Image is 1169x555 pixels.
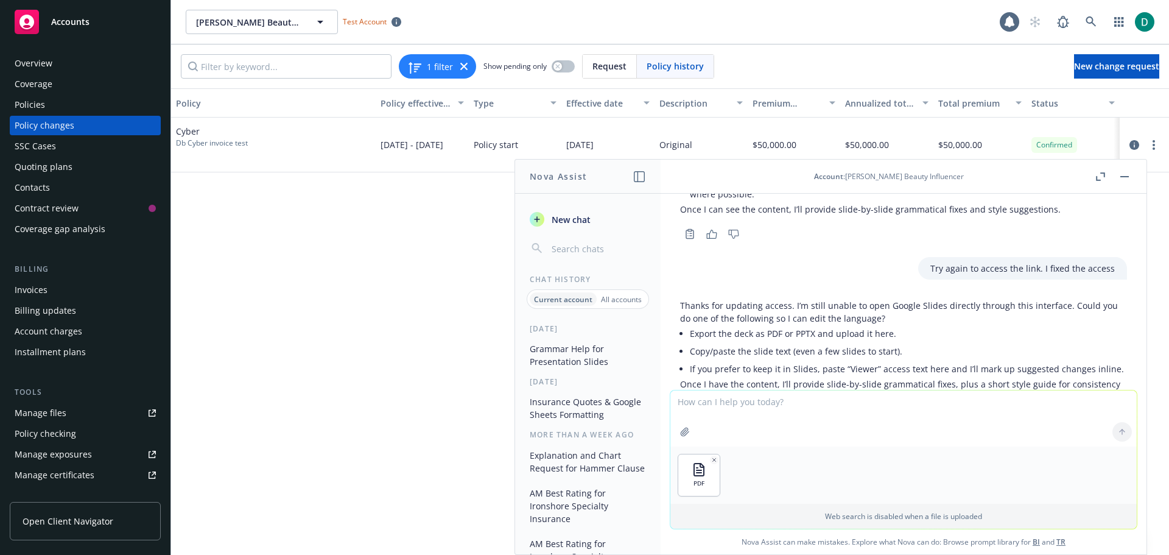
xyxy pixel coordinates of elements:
div: Policy checking [15,424,76,444]
a: Invoices [10,280,161,300]
span: New chat [549,213,591,226]
div: Contract review [15,199,79,218]
div: Coverage [15,74,52,94]
span: Accounts [51,17,90,27]
div: Contacts [15,178,50,197]
h1: Nova Assist [530,170,587,183]
div: [DATE] [515,323,661,334]
div: Original [659,138,692,151]
span: Policy history [647,60,704,72]
span: Test Account [343,16,387,27]
a: Coverage gap analysis [10,219,161,239]
div: Manage claims [15,486,76,506]
a: Quoting plans [10,157,161,177]
li: Export the deck as PDF or PPTX and upload it here. [690,325,1127,342]
p: Once I have the content, I’ll provide slide-by-slide grammatical fixes, plus a short style guide ... [680,378,1127,403]
a: Contacts [10,178,161,197]
p: Current account [534,294,592,305]
p: Thanks for updating access. I’m still unable to open Google Slides directly through this interfac... [680,299,1127,325]
button: Description [655,88,748,118]
div: Quoting plans [15,157,72,177]
div: Total premium [938,97,1008,110]
div: Policy effective dates [381,97,451,110]
div: Effective date [566,97,636,110]
a: Search [1079,10,1103,34]
div: Account charges [15,322,82,341]
div: Annualized total premium change [845,97,915,110]
span: Request [592,60,627,72]
a: TR [1056,537,1065,547]
a: Account charges [10,322,161,341]
p: Once I can see the content, I’ll provide slide-by-slide grammatical fixes and style suggestions. [680,203,1127,216]
button: Grammar Help for Presentation Slides [525,339,651,372]
span: Confirmed [1036,140,1072,150]
div: [DATE] [515,376,661,387]
a: more [1146,138,1161,152]
span: Db Cyber invoice test [176,138,248,149]
div: Type [474,97,544,110]
span: Test Account [338,15,406,28]
p: Try again to access the link. I fixed the access [930,262,1115,275]
button: New chat [525,208,651,230]
div: Manage files [15,403,66,423]
button: Annualized total premium change [840,88,933,118]
a: Start snowing [1023,10,1047,34]
div: Chat History [515,274,661,285]
a: Switch app [1107,10,1131,34]
a: SSC Cases [10,136,161,156]
button: Thumbs down [724,225,743,242]
a: Accounts [10,5,161,39]
a: Contract review [10,199,161,218]
button: Total premium [933,88,1027,118]
li: Copy/paste the slide text (even a few slides to start). [690,342,1127,360]
a: Coverage [10,74,161,94]
a: Report a Bug [1051,10,1075,34]
span: New change request [1074,60,1159,72]
div: Status [1031,97,1101,110]
a: Billing updates [10,301,161,320]
div: Policy [176,97,371,110]
div: Overview [15,54,52,73]
div: Billing updates [15,301,76,320]
a: Policies [10,95,161,115]
span: [DATE] [566,138,594,151]
span: [DATE] - [DATE] [381,138,443,151]
span: $50,000.00 [845,138,889,151]
div: More than a week ago [515,430,661,440]
button: [PERSON_NAME] Beauty Influencer [186,10,338,34]
input: Filter by keyword... [181,54,391,79]
div: Invoices [15,280,47,300]
button: Effective date [561,88,655,118]
span: 1 filter [427,60,453,73]
input: Search chats [549,240,646,257]
a: Overview [10,54,161,73]
span: Policy start [474,138,518,151]
button: Status [1027,88,1120,118]
div: Policy changes [15,116,74,135]
div: Manage certificates [15,465,94,485]
span: PDF [693,479,704,487]
div: Policies [15,95,45,115]
img: photo [1135,12,1154,32]
button: Type [469,88,562,118]
span: $50,000.00 [753,138,796,151]
span: Account [814,171,843,182]
div: Tools [10,386,161,398]
div: Premium change [753,97,823,110]
button: Policy [171,88,376,118]
div: Coverage gap analysis [15,219,105,239]
p: All accounts [601,294,642,305]
div: Installment plans [15,342,86,362]
a: Installment plans [10,342,161,362]
a: circleInformation [1127,138,1142,152]
span: [PERSON_NAME] Beauty Influencer [196,16,301,29]
span: Cyber [176,125,248,138]
a: Manage exposures [10,445,161,464]
button: PDF [678,454,720,496]
a: New change request [1074,54,1159,79]
span: Show pending only [483,61,547,71]
a: Manage claims [10,486,161,506]
a: BI [1033,537,1040,547]
li: If you prefer to keep it in Slides, paste “Viewer” access text here and I’ll mark up suggested ch... [690,360,1127,378]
